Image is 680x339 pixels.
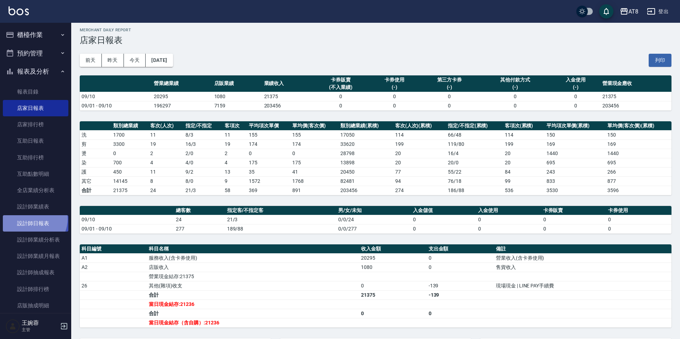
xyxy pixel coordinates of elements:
[291,121,339,131] th: 單均價(客次價)
[174,215,225,224] td: 24
[184,149,223,158] td: 2 / 0
[312,101,370,110] td: 0
[291,130,339,139] td: 155
[174,224,225,233] td: 277
[314,76,368,84] div: 卡券販賣
[225,206,337,215] th: 指定客/不指定客
[80,215,174,224] td: 09/10
[503,186,545,195] td: 536
[545,186,606,195] td: 3530
[291,158,339,167] td: 175
[339,139,393,149] td: 33620
[617,4,641,19] button: AT8
[446,121,503,131] th: 指定/不指定(累積)
[80,101,152,110] td: 09/01 - 09/10
[427,263,494,272] td: 0
[545,158,606,167] td: 695
[393,167,446,176] td: 77
[649,54,671,67] button: 列印
[336,215,411,224] td: 0/0/24
[80,139,111,149] td: 剪
[411,215,476,224] td: 0
[446,130,503,139] td: 66 / 48
[427,281,494,290] td: -139
[184,176,223,186] td: 8 / 0
[494,263,671,272] td: 售貨收入
[6,319,20,333] img: Person
[247,149,291,158] td: 0
[371,76,418,84] div: 卡券使用
[393,158,446,167] td: 20
[147,263,359,272] td: 店販收入
[124,54,146,67] button: 今天
[480,101,550,110] td: 0
[80,121,671,195] table: a dense table
[291,167,339,176] td: 41
[80,54,102,67] button: 前天
[339,167,393,176] td: 20450
[80,149,111,158] td: 燙
[494,281,671,290] td: 現場現金 | LINE PAY手續費
[147,281,359,290] td: 其他(雜項)收支
[3,248,68,264] a: 設計師業績月報表
[644,5,671,18] button: 登出
[223,158,247,167] td: 4
[503,167,545,176] td: 84
[111,176,148,186] td: 14145
[147,300,359,309] td: 當日現金結存:21236
[503,176,545,186] td: 99
[393,149,446,158] td: 20
[545,167,606,176] td: 243
[174,206,225,215] th: 總客數
[3,62,68,81] button: 報表及分析
[80,281,147,290] td: 26
[421,84,478,91] div: (-)
[247,176,291,186] td: 1572
[111,130,148,139] td: 1700
[213,92,262,101] td: 1080
[80,176,111,186] td: 其它
[102,54,124,67] button: 昨天
[393,121,446,131] th: 客次(人次)(累積)
[339,176,393,186] td: 82481
[503,121,545,131] th: 客項次(累積)
[503,158,545,167] td: 20
[223,167,247,176] td: 13
[148,130,184,139] td: 11
[503,139,545,149] td: 199
[80,130,111,139] td: 洗
[599,4,613,18] button: save
[419,92,480,101] td: 0
[80,224,174,233] td: 09/01 - 09/10
[3,166,68,182] a: 互助點數明細
[393,176,446,186] td: 94
[80,206,671,234] table: a dense table
[3,116,68,133] a: 店家排行榜
[3,26,68,44] button: 櫃檯作業
[481,76,549,84] div: 其他付款方式
[601,92,671,101] td: 21375
[152,75,213,92] th: 營業總業績
[9,6,29,15] img: Logo
[393,186,446,195] td: 274
[481,84,549,91] div: (-)
[339,121,393,131] th: 類別總業績(累積)
[421,76,478,84] div: 第三方卡券
[359,253,427,263] td: 20295
[606,176,671,186] td: 877
[339,130,393,139] td: 17050
[80,244,671,328] table: a dense table
[427,290,494,300] td: -139
[542,215,607,224] td: 0
[427,309,494,318] td: 0
[223,186,247,195] td: 58
[148,176,184,186] td: 8
[339,158,393,167] td: 13898
[247,167,291,176] td: 35
[184,139,223,149] td: 16 / 3
[3,100,68,116] a: 店家日報表
[411,224,476,233] td: 0
[359,309,427,318] td: 0
[80,92,152,101] td: 09/10
[606,158,671,167] td: 695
